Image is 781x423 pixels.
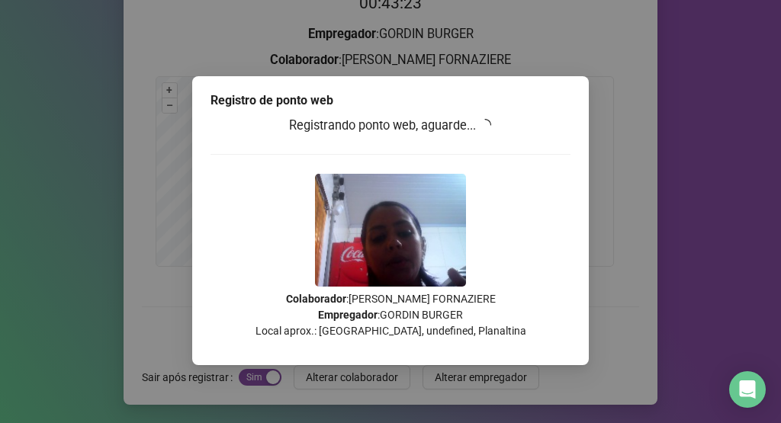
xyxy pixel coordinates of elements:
div: Open Intercom Messenger [729,371,766,408]
img: 2Q== [315,174,466,287]
strong: Colaborador [286,293,346,305]
span: loading [477,117,493,133]
strong: Empregador [318,309,378,321]
h3: Registrando ponto web, aguarde... [211,116,570,136]
p: : [PERSON_NAME] FORNAZIERE : GORDIN BURGER Local aprox.: [GEOGRAPHIC_DATA], undefined, Planaltina [211,291,570,339]
div: Registro de ponto web [211,91,570,110]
